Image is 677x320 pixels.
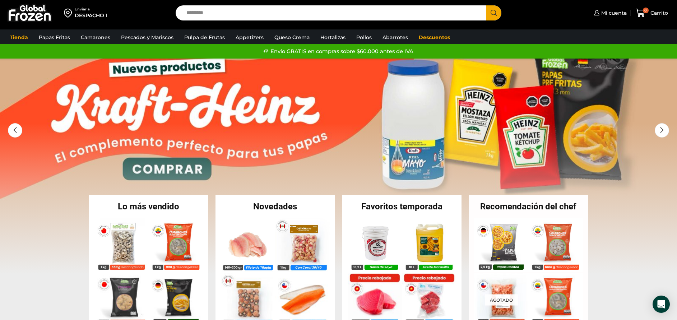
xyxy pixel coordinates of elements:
div: Next slide [655,123,669,138]
a: Pollos [353,31,375,44]
h2: Lo más vendido [89,202,209,211]
a: Descuentos [415,31,454,44]
a: Papas Fritas [35,31,74,44]
a: Pescados y Mariscos [117,31,177,44]
div: Enviar a [75,7,107,12]
img: address-field-icon.svg [64,7,75,19]
div: Previous slide [8,123,22,138]
a: Mi cuenta [592,6,627,20]
a: 0 Carrito [634,5,670,22]
div: Open Intercom Messenger [653,296,670,313]
span: 0 [643,8,649,13]
a: Appetizers [232,31,267,44]
a: Tienda [6,31,32,44]
a: Pulpa de Frutas [181,31,228,44]
span: Mi cuenta [599,9,627,17]
a: Hortalizas [317,31,349,44]
button: Search button [486,5,501,20]
a: Abarrotes [379,31,412,44]
h2: Novedades [215,202,335,211]
span: Carrito [649,9,668,17]
a: Queso Crema [271,31,313,44]
div: DESPACHO 1 [75,12,107,19]
h2: Favoritos temporada [342,202,462,211]
h2: Recomendación del chef [469,202,588,211]
p: Agotado [485,295,518,306]
a: Camarones [77,31,114,44]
